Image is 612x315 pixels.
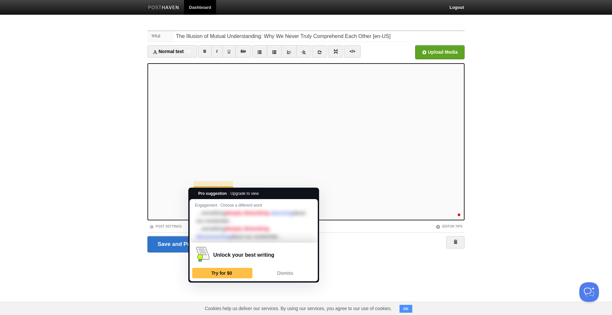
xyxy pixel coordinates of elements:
[399,305,412,313] button: OK
[241,49,246,54] del: Str
[147,236,214,252] input: Save and Publish
[148,6,179,10] img: Posthaven-bar
[235,45,251,58] a: Str
[149,225,182,228] a: Post Settings
[147,31,174,42] label: Title
[579,282,599,302] iframe: Help Scout Beacon - Open
[153,49,184,54] span: Normal text
[211,45,223,58] a: I
[198,45,212,58] a: B
[436,225,463,228] a: Editor Tips
[222,45,236,58] a: U
[198,302,398,315] span: Cookies help us deliver our services. By using our services, you agree to our use of cookies.
[333,49,338,54] img: pagebreak-icon.png
[344,45,360,58] a: </>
